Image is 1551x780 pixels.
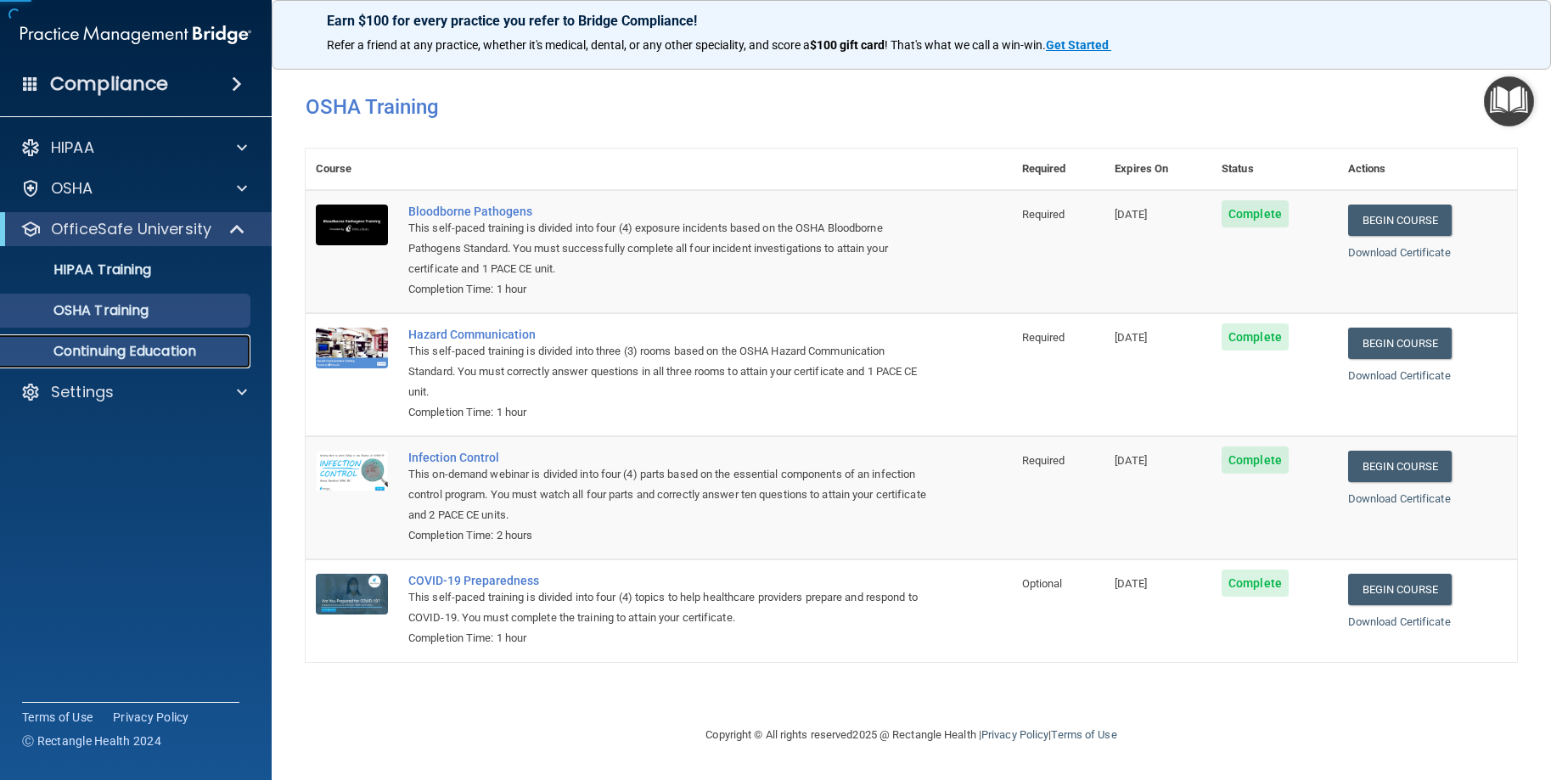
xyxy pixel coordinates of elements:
[51,219,211,239] p: OfficeSafe University
[408,628,927,648] div: Completion Time: 1 hour
[22,732,161,749] span: Ⓒ Rectangle Health 2024
[1338,149,1517,190] th: Actions
[1348,451,1452,482] a: Begin Course
[602,708,1222,762] div: Copyright © All rights reserved 2025 @ Rectangle Health | |
[408,205,927,218] a: Bloodborne Pathogens
[1022,208,1065,221] span: Required
[408,279,927,300] div: Completion Time: 1 hour
[50,72,168,96] h4: Compliance
[408,574,927,587] a: COVID-19 Preparedness
[408,328,927,341] a: Hazard Communication
[306,95,1517,119] h4: OSHA Training
[11,302,149,319] p: OSHA Training
[20,137,247,158] a: HIPAA
[408,525,927,546] div: Completion Time: 2 hours
[1348,246,1451,259] a: Download Certificate
[408,341,927,402] div: This self-paced training is divided into three (3) rooms based on the OSHA Hazard Communication S...
[51,382,114,402] p: Settings
[1222,570,1289,597] span: Complete
[51,137,94,158] p: HIPAA
[885,38,1046,52] span: ! That's what we call a win-win.
[1348,369,1451,382] a: Download Certificate
[408,402,927,423] div: Completion Time: 1 hour
[11,261,151,278] p: HIPAA Training
[1211,149,1338,190] th: Status
[22,709,93,726] a: Terms of Use
[1022,454,1065,467] span: Required
[1115,331,1147,344] span: [DATE]
[20,18,251,52] img: PMB logo
[1348,615,1451,628] a: Download Certificate
[327,38,810,52] span: Refer a friend at any practice, whether it's medical, dental, or any other speciality, and score a
[810,38,885,52] strong: $100 gift card
[1484,76,1534,126] button: Open Resource Center
[306,149,398,190] th: Course
[1115,577,1147,590] span: [DATE]
[113,709,189,726] a: Privacy Policy
[1046,38,1111,52] a: Get Started
[327,13,1496,29] p: Earn $100 for every practice you refer to Bridge Compliance!
[1348,492,1451,505] a: Download Certificate
[20,219,246,239] a: OfficeSafe University
[1104,149,1211,190] th: Expires On
[1222,446,1289,474] span: Complete
[1222,323,1289,351] span: Complete
[1115,454,1147,467] span: [DATE]
[20,178,247,199] a: OSHA
[51,178,93,199] p: OSHA
[1046,38,1109,52] strong: Get Started
[408,587,927,628] div: This self-paced training is divided into four (4) topics to help healthcare providers prepare and...
[1022,331,1065,344] span: Required
[1022,577,1063,590] span: Optional
[1348,205,1452,236] a: Begin Course
[981,728,1048,741] a: Privacy Policy
[408,451,927,464] a: Infection Control
[1348,574,1452,605] a: Begin Course
[11,343,243,360] p: Continuing Education
[1222,200,1289,227] span: Complete
[408,464,927,525] div: This on-demand webinar is divided into four (4) parts based on the essential components of an inf...
[408,218,927,279] div: This self-paced training is divided into four (4) exposure incidents based on the OSHA Bloodborne...
[1115,208,1147,221] span: [DATE]
[1051,728,1116,741] a: Terms of Use
[1012,149,1105,190] th: Required
[1348,328,1452,359] a: Begin Course
[20,382,247,402] a: Settings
